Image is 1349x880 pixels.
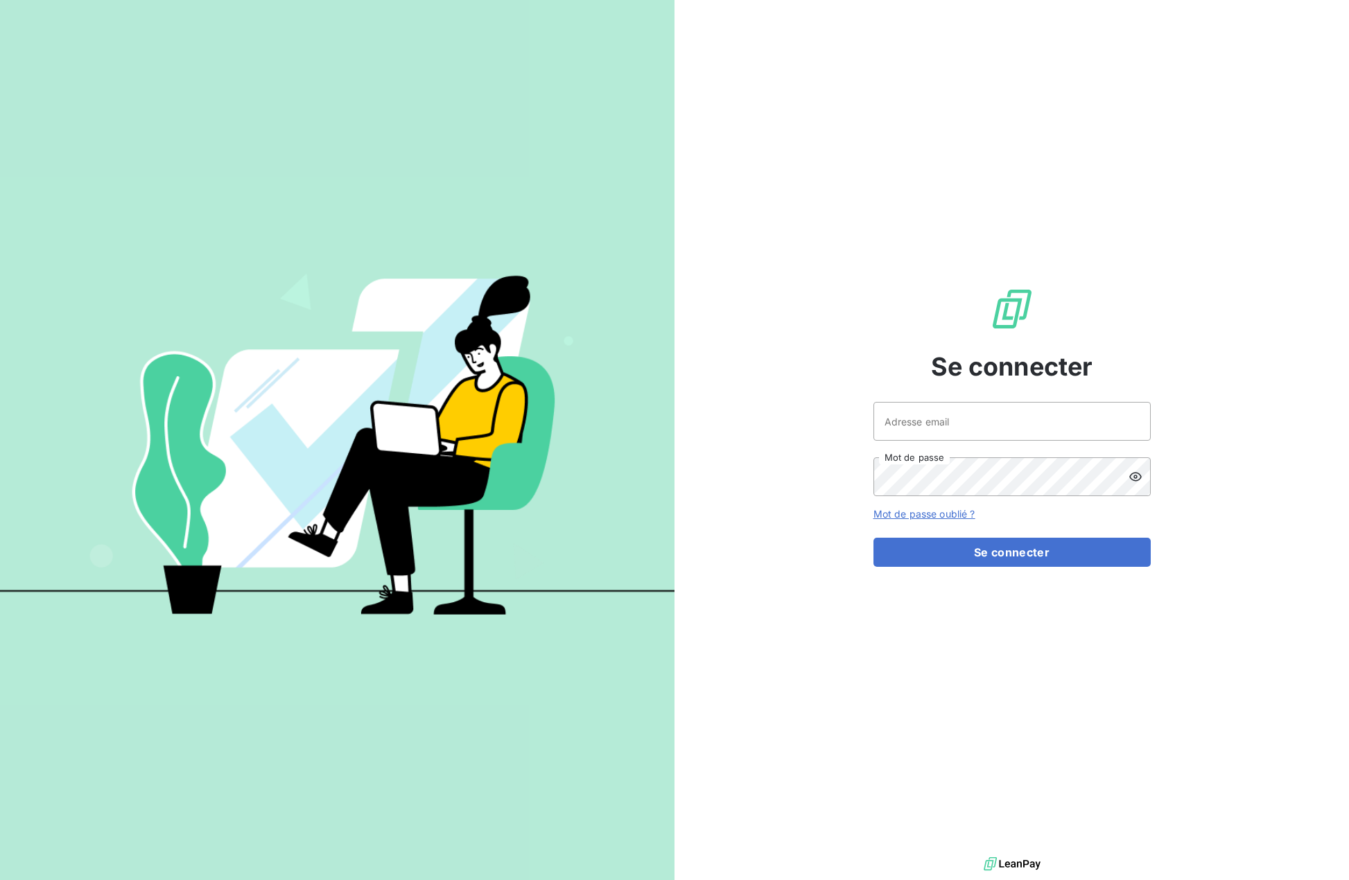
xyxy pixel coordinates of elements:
img: Logo LeanPay [990,287,1034,331]
span: Se connecter [931,348,1093,385]
a: Mot de passe oublié ? [873,508,975,520]
img: logo [984,854,1041,874]
button: Se connecter [873,538,1151,567]
input: placeholder [873,402,1151,441]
